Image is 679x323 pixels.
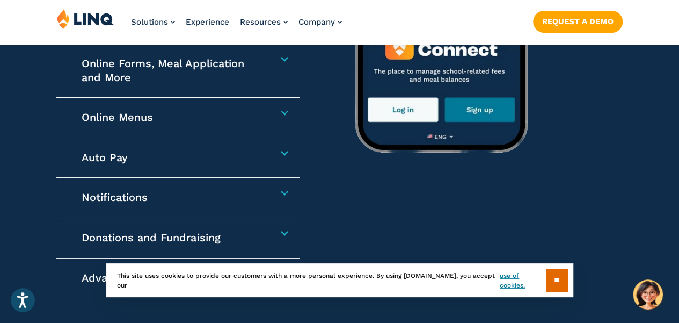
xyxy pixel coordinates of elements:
[633,279,663,310] button: Hello, have a question? Let’s chat.
[82,151,266,165] h4: Auto Pay
[82,191,266,205] h4: Notifications
[82,271,266,285] h4: Advanced Security
[82,111,266,125] h4: Online Menus
[240,17,288,27] a: Resources
[533,11,623,32] a: Request a Demo
[500,271,545,290] a: use of cookies.
[533,9,623,32] nav: Button Navigation
[131,17,168,27] span: Solutions
[131,17,175,27] a: Solutions
[106,263,573,297] div: This site uses cookies to provide our customers with a more personal experience. By using [DOMAIN...
[186,17,229,27] a: Experience
[82,57,266,84] h4: Online Forms, Meal Application and More
[240,17,281,27] span: Resources
[57,9,114,29] img: LINQ | K‑12 Software
[298,17,335,27] span: Company
[298,17,342,27] a: Company
[82,231,266,245] h4: Donations and Fundraising
[131,9,342,44] nav: Primary Navigation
